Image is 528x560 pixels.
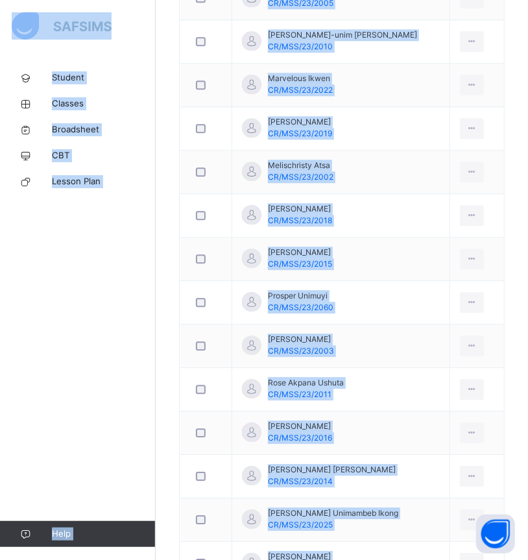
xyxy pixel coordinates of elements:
[52,123,156,136] span: Broadsheet
[52,97,156,110] span: Classes
[268,302,333,312] span: CR/MSS/23/2060
[268,290,333,302] span: Prosper Unimuyi
[268,389,331,399] span: CR/MSS/23/2011
[268,334,334,345] span: [PERSON_NAME]
[268,85,333,95] span: CR/MSS/23/2022
[268,203,332,215] span: [PERSON_NAME]
[268,172,333,182] span: CR/MSS/23/2002
[268,476,333,486] span: CR/MSS/23/2014
[52,528,155,541] span: Help
[476,515,515,554] button: Open asap
[52,71,156,84] span: Student
[268,42,333,51] span: CR/MSS/23/2010
[268,116,332,128] span: [PERSON_NAME]
[268,464,396,476] span: [PERSON_NAME] [PERSON_NAME]
[268,433,332,443] span: CR/MSS/23/2016
[12,12,112,40] img: safsims
[268,128,332,138] span: CR/MSS/23/2019
[268,29,417,41] span: [PERSON_NAME]-unim [PERSON_NAME]
[268,377,344,389] span: Rose Akpana Ushuta
[268,507,398,519] span: [PERSON_NAME] Unimambeb Ikong
[52,175,156,188] span: Lesson Plan
[52,149,156,162] span: CBT
[268,259,332,269] span: CR/MSS/23/2015
[268,346,334,356] span: CR/MSS/23/2003
[268,520,333,530] span: CR/MSS/23/2025
[268,420,332,432] span: [PERSON_NAME]
[268,160,333,171] span: Melischristy Atsa
[268,247,332,258] span: [PERSON_NAME]
[268,73,333,84] span: Marvelous Ikwen
[268,215,332,225] span: CR/MSS/23/2018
